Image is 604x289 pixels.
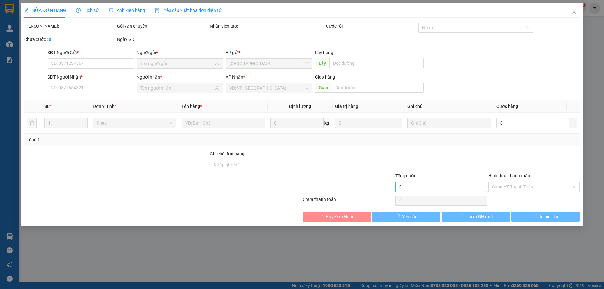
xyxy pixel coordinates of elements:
button: Thêm ĐH mới [442,212,510,222]
span: Tổng cước [395,173,416,178]
div: SĐT Người Nhận [48,74,134,81]
button: Close [565,3,583,21]
span: Lấy [315,58,329,68]
div: Nhân viên tạo: [210,23,325,30]
span: picture [109,8,113,13]
span: Lấy hàng [315,50,333,55]
input: Ghi chú đơn hàng [210,160,301,170]
span: Cước hàng [496,104,518,109]
div: Chưa cước : [24,36,116,43]
button: Hủy Đơn Hàng [303,212,371,222]
span: close [572,9,577,14]
span: Hủy Đơn Hàng [326,213,355,220]
div: Chưa thanh toán [302,196,395,207]
div: Gói vận chuyển: [117,23,209,30]
span: Giao [315,83,332,93]
span: user [215,61,220,66]
input: Dọc đường [332,83,424,93]
span: Định lượng [289,104,311,109]
span: clock-circle [76,8,81,13]
div: [PERSON_NAME]: [24,23,116,30]
th: Ghi chú [405,100,494,113]
span: SL [44,104,49,109]
label: Ghi chú đơn hàng [210,151,244,156]
span: loading [319,214,326,219]
span: Khác [97,118,173,128]
span: Giao hàng [315,75,335,80]
button: delete [27,118,37,128]
span: Đơn vị tính [93,104,116,109]
img: icon [155,8,160,13]
span: Tên hàng [182,104,202,109]
input: VD: Bàn, Ghế [182,118,265,128]
span: In biên lai [540,213,558,220]
span: loading [533,214,540,219]
span: user [215,86,220,90]
span: SỬA ĐƠN HÀNG [24,8,66,13]
div: Tổng: 1 [27,136,233,143]
button: Yêu cầu [372,212,440,222]
span: Giá trị hàng [335,104,358,109]
span: Yêu cầu xuất hóa đơn điện tử [155,8,221,13]
div: Người gửi [137,49,223,56]
b: 0 [49,37,51,42]
div: VP gửi [226,49,312,56]
span: Yêu cầu [402,213,417,220]
button: In biên lai [512,212,580,222]
div: Cước rồi : [326,23,417,30]
button: plus [569,118,577,128]
label: Hình thức thanh toán [488,173,530,178]
span: VP Nhận [226,75,243,80]
span: Lịch sử [76,8,98,13]
span: Thêm ĐH mới [466,213,493,220]
span: Nha Trang [230,59,309,68]
div: Người nhận [137,74,223,81]
input: Dọc đường [329,58,424,68]
span: edit [24,8,29,13]
input: Ghi Chú [408,118,491,128]
span: Ảnh kiện hàng [109,8,145,13]
div: Ngày GD: [117,36,209,43]
span: loading [395,214,402,219]
input: 0 [335,118,403,128]
input: Tên người gửi [140,60,214,67]
span: kg [324,118,330,128]
div: SĐT Người Gửi [48,49,134,56]
input: Tên người nhận [140,85,214,92]
span: loading [459,214,466,219]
